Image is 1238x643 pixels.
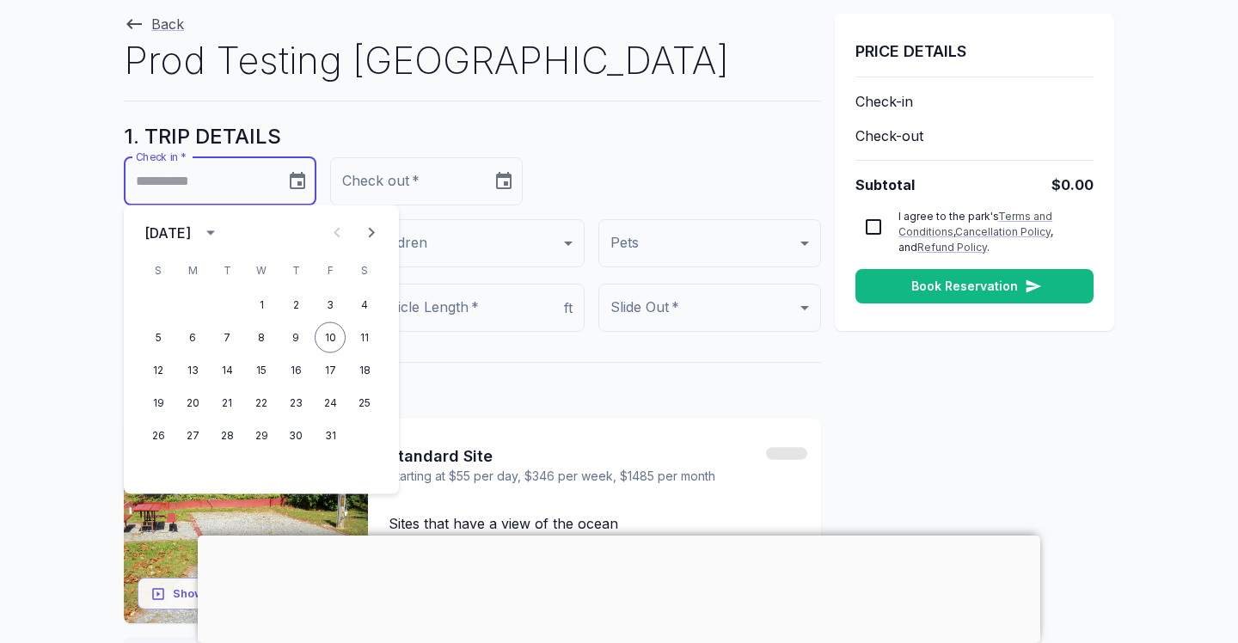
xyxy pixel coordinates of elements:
[315,388,346,419] button: 24
[280,290,311,321] button: 2
[280,388,311,419] button: 23
[349,322,380,353] button: 11
[177,388,208,419] button: 20
[855,126,923,146] span: Check-out
[315,322,346,353] button: 10
[124,34,821,87] h1: Prod Testing [GEOGRAPHIC_DATA]
[315,420,346,451] button: 31
[246,322,277,353] button: 8
[143,388,174,419] button: 19
[315,290,346,321] button: 3
[211,420,242,451] button: 28
[246,420,277,451] button: 29
[143,420,174,451] button: 26
[349,254,380,288] span: Saturday
[177,420,208,451] button: 27
[955,225,1051,238] a: Cancellation Policy
[196,218,225,248] button: calendar view is open, switch to year view
[389,467,766,486] span: Starting at $55 per day, $346 per week, $1485 per month
[280,254,311,288] span: Thursday
[855,269,1094,304] button: Book Reservation
[354,216,389,250] button: Next month
[144,223,191,243] div: [DATE]
[855,91,913,112] span: Check-in
[917,241,987,254] a: Refund Policy
[280,164,315,199] button: Choose date
[315,254,346,288] span: Friday
[124,15,184,33] a: Back
[211,254,242,288] span: Tuesday
[124,115,821,157] h5: 1. TRIP DETAILS
[143,322,174,353] button: 5
[349,355,380,386] button: 18
[246,254,277,288] span: Wednesday
[280,355,311,386] button: 16
[280,322,311,353] button: 9
[564,297,573,318] p: ft
[136,150,187,164] label: Check in
[315,355,346,386] button: 17
[177,254,208,288] span: Monday
[349,388,380,419] button: 25
[898,210,1056,254] span: I agree to the park's , , and .
[898,210,1052,238] a: Terms and Conditions
[143,254,174,288] span: Sunday
[124,419,368,624] img: Standard Site
[211,388,242,419] button: 21
[246,290,277,321] button: 1
[280,420,311,451] button: 30
[246,355,277,386] button: 15
[124,377,821,419] h5: 2. SELECT SITE TYPE
[855,41,1094,63] h6: PRICE DETAILS
[1051,175,1094,195] span: $0.00
[138,578,275,609] button: Show all photos
[246,388,277,419] button: 22
[177,322,208,353] button: 6
[349,290,380,321] button: 4
[389,513,800,534] p: Sites that have a view of the ocean
[177,355,208,386] button: 13
[389,446,766,468] span: Standard Site
[143,355,174,386] button: 12
[198,536,1040,639] iframe: Advertisement
[211,322,242,353] button: 7
[487,164,521,199] button: Choose date
[211,355,242,386] button: 14
[855,175,915,195] span: Subtotal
